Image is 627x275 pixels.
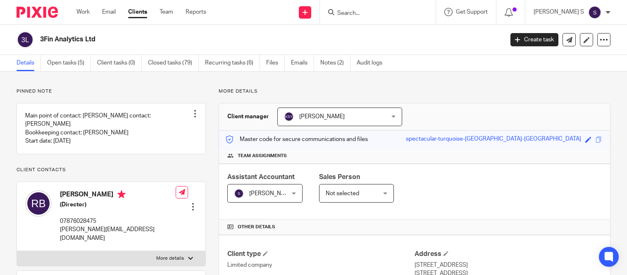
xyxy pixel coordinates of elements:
img: svg%3E [588,6,601,19]
a: Team [160,8,173,16]
a: Work [76,8,90,16]
a: Emails [291,55,314,71]
p: [STREET_ADDRESS] [415,261,602,269]
span: Other details [238,224,275,230]
p: Limited company [227,261,415,269]
h5: (Director) [60,201,176,209]
h3: Client manager [227,112,269,121]
i: Primary [117,190,126,198]
a: Recurring tasks (6) [205,55,260,71]
p: Client contacts [17,167,206,173]
p: More details [156,255,184,262]
a: Reports [186,8,206,16]
p: Master code for secure communications and files [225,135,368,143]
a: Audit logs [357,55,389,71]
input: Search [336,10,411,17]
span: [PERSON_NAME] [299,114,345,120]
img: svg%3E [284,112,294,122]
a: Email [102,8,116,16]
p: 07876028475 [60,217,176,225]
h2: 3Fin Analytics Ltd [40,35,406,44]
h4: Client type [227,250,415,258]
span: Get Support [456,9,488,15]
p: [PERSON_NAME][EMAIL_ADDRESS][DOMAIN_NAME] [60,225,176,242]
img: svg%3E [17,31,34,48]
a: Closed tasks (79) [148,55,199,71]
div: spectacular-turquoise-[GEOGRAPHIC_DATA]-[GEOGRAPHIC_DATA] [406,135,581,144]
a: Client tasks (0) [97,55,142,71]
p: Pinned note [17,88,206,95]
a: Notes (2) [320,55,350,71]
a: Clients [128,8,147,16]
span: Assistant Accountant [227,174,295,180]
img: svg%3E [234,189,244,198]
a: Open tasks (5) [47,55,91,71]
img: Pixie [17,7,58,18]
span: Not selected [326,191,359,196]
span: Sales Person [319,174,360,180]
a: Create task [510,33,558,46]
a: Details [17,55,41,71]
p: [PERSON_NAME] S [534,8,584,16]
h4: Address [415,250,602,258]
span: [PERSON_NAME] S [249,191,300,196]
p: More details [219,88,610,95]
img: svg%3E [25,190,52,217]
h4: [PERSON_NAME] [60,190,176,201]
span: Team assignments [238,153,287,159]
a: Files [266,55,285,71]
